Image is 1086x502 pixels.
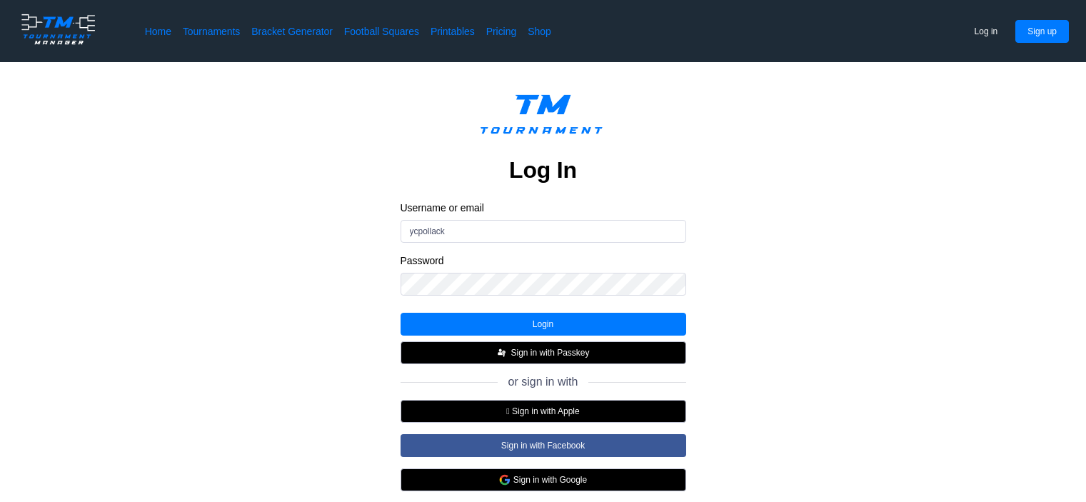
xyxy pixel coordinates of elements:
[962,20,1010,43] button: Log in
[401,313,686,336] button: Login
[183,24,240,39] a: Tournaments
[496,347,508,358] img: FIDO_Passkey_mark_A_white.b30a49376ae8d2d8495b153dc42f1869.svg
[499,474,511,486] img: google.d7f092af888a54de79ed9c9303d689d7.svg
[486,24,516,39] a: Pricing
[401,220,686,243] input: username or email
[251,24,333,39] a: Bracket Generator
[401,254,686,267] label: Password
[17,11,99,47] img: logo.ffa97a18e3bf2c7d.png
[431,24,475,39] a: Printables
[401,341,686,364] button: Sign in with Passkey
[145,24,171,39] a: Home
[1015,20,1069,43] button: Sign up
[469,85,618,150] img: logo.ffa97a18e3bf2c7d.png
[344,24,419,39] a: Football Squares
[401,201,686,214] label: Username or email
[528,24,551,39] a: Shop
[401,434,686,457] button: Sign in with Facebook
[401,400,686,423] button:  Sign in with Apple
[509,156,577,184] h2: Log In
[401,468,686,491] button: Sign in with Google
[508,376,578,388] span: or sign in with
